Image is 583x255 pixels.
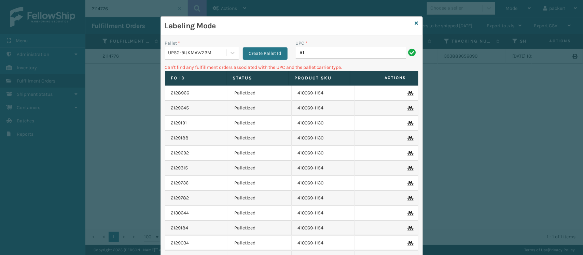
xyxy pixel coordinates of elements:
[171,75,220,81] label: Fo Id
[171,210,189,216] a: 2130644
[165,21,412,31] h3: Labeling Mode
[292,101,355,116] td: 410069-1154
[408,226,412,230] i: Remove From Pallet
[228,191,292,206] td: Palletized
[408,241,412,245] i: Remove From Pallet
[292,146,355,161] td: 410069-1130
[408,121,412,125] i: Remove From Pallet
[408,106,412,110] i: Remove From Pallet
[295,75,344,81] label: Product SKU
[171,225,189,231] a: 2129184
[408,181,412,185] i: Remove From Pallet
[228,176,292,191] td: Palletized
[243,47,288,60] button: Create Pallet Id
[171,165,188,171] a: 2129315
[168,49,227,57] div: UPSG-9IJKMAW23M
[408,91,412,95] i: Remove From Pallet
[228,206,292,221] td: Palletized
[171,90,190,96] a: 2128966
[228,161,292,176] td: Palletized
[171,105,189,111] a: 2129645
[408,211,412,215] i: Remove From Pallet
[292,116,355,131] td: 410069-1130
[165,64,418,71] p: Can't find any fulfillment orders associated with the UPC and the pallet carrier type.
[228,221,292,236] td: Palletized
[171,150,189,156] a: 2129692
[228,86,292,101] td: Palletized
[233,75,282,81] label: Status
[292,131,355,146] td: 410069-1130
[292,86,355,101] td: 410069-1154
[165,40,180,47] label: Pallet
[228,146,292,161] td: Palletized
[408,151,412,155] i: Remove From Pallet
[228,131,292,146] td: Palletized
[292,161,355,176] td: 410069-1154
[296,40,308,47] label: UPC
[171,135,189,141] a: 2129188
[408,136,412,140] i: Remove From Pallet
[171,240,189,246] a: 2129034
[352,72,411,84] span: Actions
[292,221,355,236] td: 410069-1154
[292,206,355,221] td: 410069-1154
[228,101,292,116] td: Palletized
[408,196,412,200] i: Remove From Pallet
[292,176,355,191] td: 410069-1130
[292,191,355,206] td: 410069-1154
[292,236,355,251] td: 410069-1154
[171,180,189,186] a: 2129736
[228,116,292,131] td: Palletized
[228,236,292,251] td: Palletized
[171,195,189,201] a: 2129782
[171,120,187,126] a: 2129191
[408,166,412,170] i: Remove From Pallet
